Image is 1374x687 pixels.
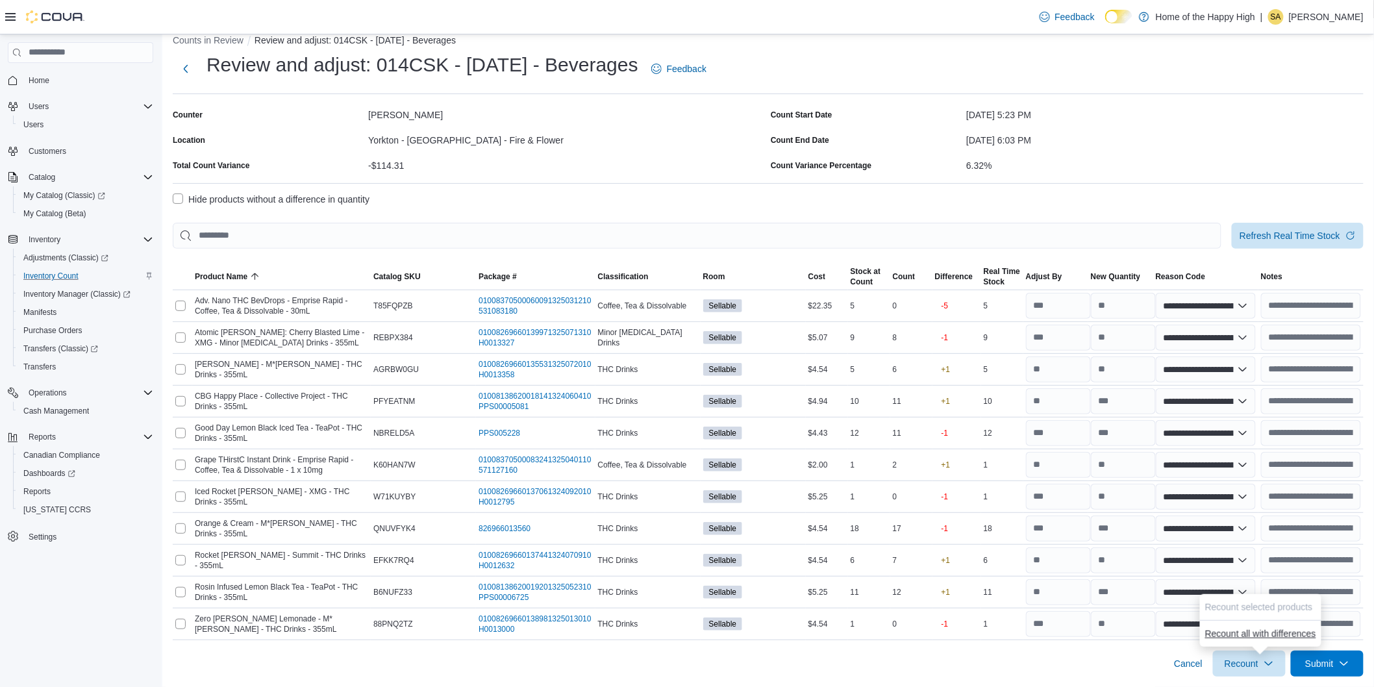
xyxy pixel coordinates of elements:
[1105,10,1132,23] input: Dark Mode
[18,268,153,284] span: Inventory Count
[23,169,153,185] span: Catalog
[479,523,531,534] a: 826966013560
[851,266,881,287] span: Stock at Count
[23,505,91,515] span: [US_STATE] CCRS
[703,271,725,282] span: Room
[890,553,932,568] div: 7
[703,299,743,312] span: Sellable
[1260,9,1263,25] p: |
[13,186,158,205] a: My Catalog (Classic)
[18,188,153,203] span: My Catalog (Classic)
[373,619,413,629] span: 88PNQ2TZ
[23,406,89,416] span: Cash Management
[703,522,743,535] span: Sellable
[373,271,421,282] span: Catalog SKU
[703,427,743,440] span: Sellable
[851,277,881,287] div: Count
[942,332,949,343] p: -1
[806,616,848,632] div: $4.54
[13,402,158,420] button: Cash Management
[373,428,414,438] span: NBRELD5A
[981,553,1023,568] div: 6
[18,305,62,320] a: Manifests
[1091,271,1141,282] div: New Quantity
[1225,657,1258,670] span: Recount
[373,460,416,470] span: K60HAN7W
[1305,657,1334,670] span: Submit
[479,486,592,507] a: 01008269660137061324092010H0012795
[23,99,54,114] button: Users
[806,362,848,377] div: $4.54
[479,359,592,380] a: 01008269660135531325072010H0013358
[848,330,890,345] div: 9
[771,135,829,145] label: Count End Date
[890,269,932,284] button: Count
[771,110,832,120] label: Count Start Date
[3,384,158,402] button: Operations
[806,298,848,314] div: $22.35
[23,307,56,318] span: Manifests
[479,391,592,412] a: 01008138620018141324060410PPS00005081
[1271,9,1281,25] span: SA
[29,532,56,542] span: Settings
[13,249,158,267] a: Adjustments (Classic)
[595,425,701,441] div: THC Drinks
[23,385,72,401] button: Operations
[29,75,49,86] span: Home
[18,403,153,419] span: Cash Management
[18,359,153,375] span: Transfers
[18,466,153,481] span: Dashboards
[806,553,848,568] div: $4.54
[23,232,153,247] span: Inventory
[173,56,199,82] button: Next
[595,553,701,568] div: THC Drinks
[942,523,949,534] p: -1
[771,160,871,171] div: Count Variance Percentage
[893,271,916,282] span: Count
[3,428,158,446] button: Reports
[984,277,1020,287] div: Stock
[29,432,56,442] span: Reports
[173,160,249,171] div: Total Count Variance
[373,332,413,343] span: REBPX384
[195,486,368,507] span: Iced Rocket Berry - XMG - THC Drinks - 355mL
[848,457,890,473] div: 1
[981,298,1023,314] div: 5
[195,391,368,412] span: CBG Happy Place - Collective Project - THC Drinks - 355mL
[368,130,766,145] div: Yorkton - [GEOGRAPHIC_DATA] - Fire & Flower
[23,208,86,219] span: My Catalog (Beta)
[23,253,108,263] span: Adjustments (Classic)
[1200,594,1318,620] button: Recount selected products
[848,264,890,290] button: Stock atCount
[18,250,114,266] a: Adjustments (Classic)
[479,455,592,475] a: 01008370500083241325040110571127160
[173,223,1221,249] input: This is a search bar. After typing your query, hit enter to filter the results lower in the page.
[479,327,592,348] a: 01008269660139971325071310H0013327
[667,62,706,75] span: Feedback
[1232,223,1364,249] button: Refresh Real Time Stock
[942,428,949,438] p: -1
[942,555,951,566] p: +1
[966,105,1364,120] div: [DATE] 5:23 PM
[29,172,55,182] span: Catalog
[701,269,806,284] button: Room
[703,395,743,408] span: Sellable
[18,466,81,481] a: Dashboards
[479,614,592,634] a: 01008269660138981325013010H0013000
[18,403,94,419] a: Cash Management
[18,268,84,284] a: Inventory Count
[595,393,701,409] div: THC Drinks
[479,271,517,282] span: Package #
[1174,657,1203,670] span: Cancel
[23,528,153,544] span: Settings
[598,271,649,282] span: Classification
[981,584,1023,600] div: 11
[23,72,153,88] span: Home
[595,521,701,536] div: THC Drinks
[192,269,371,284] button: Product Name
[13,321,158,340] button: Purchase Orders
[1205,627,1316,640] span: Recount all with differences
[984,266,1020,287] span: Real Time Stock
[942,587,951,597] p: +1
[255,35,456,45] button: Review and adjust: 014CSK - [DATE] - Beverages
